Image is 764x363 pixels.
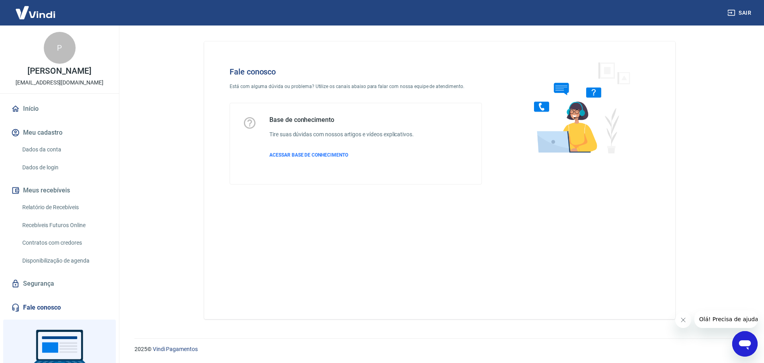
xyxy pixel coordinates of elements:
p: 2025 © [134,345,745,353]
span: Olá! Precisa de ajuda? [5,6,67,12]
a: Fale conosco [10,299,109,316]
div: P [44,32,76,64]
a: Segurança [10,275,109,292]
h5: Base de conhecimento [269,116,414,124]
p: [PERSON_NAME] [27,67,91,75]
a: Recebíveis Futuros Online [19,217,109,233]
h4: Fale conosco [230,67,482,77]
a: Contratos com credores [19,235,109,251]
a: Início [10,100,109,118]
a: ACESSAR BASE DE CONHECIMENTO [269,151,414,159]
a: Relatório de Recebíveis [19,199,109,216]
button: Sair [726,6,754,20]
iframe: Fechar mensagem [675,312,691,328]
p: [EMAIL_ADDRESS][DOMAIN_NAME] [16,78,103,87]
button: Meus recebíveis [10,182,109,199]
a: Dados de login [19,159,109,176]
img: Fale conosco [518,54,639,161]
a: Dados da conta [19,141,109,158]
iframe: Mensagem da empresa [694,310,758,328]
a: Disponibilização de agenda [19,253,109,269]
p: Está com alguma dúvida ou problema? Utilize os canais abaixo para falar com nossa equipe de atend... [230,83,482,90]
img: Vindi [10,0,61,25]
h6: Tire suas dúvidas com nossos artigos e vídeos explicativos. [269,130,414,139]
a: Vindi Pagamentos [153,346,198,352]
span: ACESSAR BASE DE CONHECIMENTO [269,152,348,158]
iframe: Botão para abrir a janela de mensagens [732,331,758,357]
button: Meu cadastro [10,124,109,141]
